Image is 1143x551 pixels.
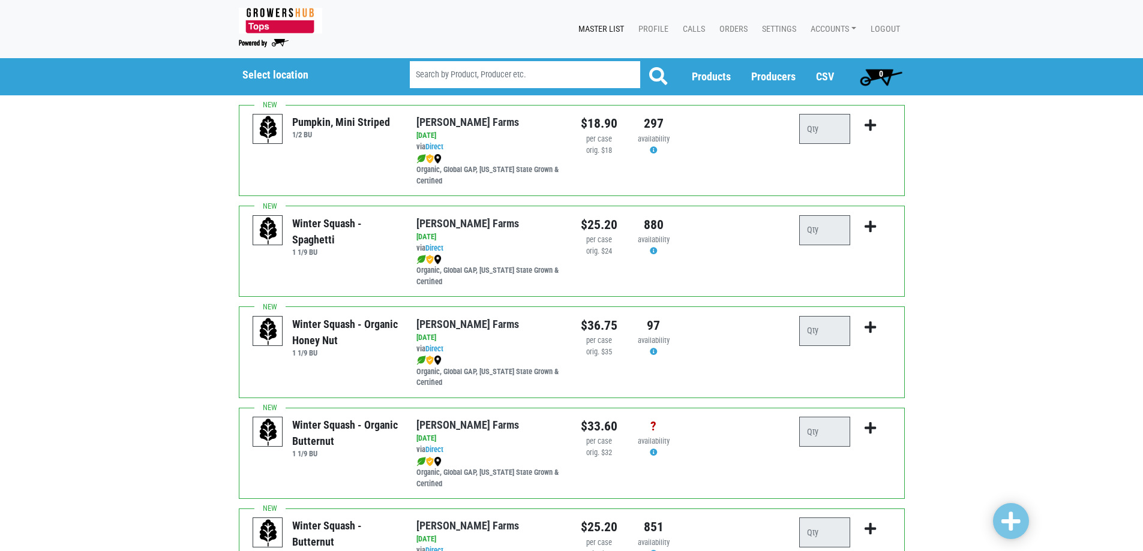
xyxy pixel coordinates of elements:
[581,145,617,156] div: orig. $18
[425,445,443,454] a: Direct
[581,436,617,447] div: per case
[292,316,398,348] div: Winter Squash - Organic Honey Nut
[801,18,861,41] a: Accounts
[253,317,283,347] img: placeholder-variety-43d6402dacf2d531de610a020419775a.svg
[416,243,562,254] div: via
[581,335,617,347] div: per case
[581,347,617,358] div: orig. $35
[292,348,398,357] h6: 1 1/9 BU
[710,18,752,41] a: Orders
[816,70,834,83] a: CSV
[416,519,519,532] a: [PERSON_NAME] Farms
[416,534,562,545] div: [DATE]
[638,336,670,345] span: availability
[239,8,322,34] img: 279edf242af8f9d49a69d9d2afa010fb.png
[426,457,434,466] img: safety-e55c860ca8c00a9c171001a62a92dabd.png
[416,332,562,344] div: [DATE]
[434,457,442,466] img: map_marker-0e94453035b3232a4d21701695807de9.png
[416,231,562,243] div: [DATE]
[629,18,673,41] a: Profile
[638,538,670,547] span: availability
[635,517,672,537] div: 851
[239,39,289,47] img: Powered by Big Wheelbarrow
[434,356,442,365] img: map_marker-0e94453035b3232a4d21701695807de9.png
[416,254,562,288] div: Organic, Global GAP, [US_STATE] State Grown & Certified
[799,417,850,447] input: Qty
[635,215,672,234] div: 880
[751,70,796,83] a: Producers
[581,134,617,145] div: per case
[292,248,398,257] h6: 1 1/9 BU
[416,356,426,365] img: leaf-e5c59151409436ccce96b2ca1b28e03c.png
[425,344,443,353] a: Direct
[879,69,883,79] span: 0
[416,355,562,389] div: Organic, Global GAP, [US_STATE] State Grown & Certified
[434,255,442,264] img: map_marker-0e94453035b3232a4d21701695807de9.png
[416,130,562,141] div: [DATE]
[434,154,442,164] img: map_marker-0e94453035b3232a4d21701695807de9.png
[416,456,562,490] div: Organic, Global GAP, [US_STATE] State Grown & Certified
[416,255,426,264] img: leaf-e5c59151409436ccce96b2ca1b28e03c.png
[426,356,434,365] img: safety-e55c860ca8c00a9c171001a62a92dabd.png
[416,318,519,330] a: [PERSON_NAME] Farms
[416,344,562,355] div: via
[292,114,390,130] div: Pumpkin, Mini Striped
[425,142,443,151] a: Direct
[752,18,801,41] a: Settings
[569,18,629,41] a: Master List
[416,217,519,230] a: [PERSON_NAME] Farms
[635,316,672,335] div: 97
[253,115,283,144] img: placeholder-variety-43d6402dacf2d531de610a020419775a.svg
[673,18,710,41] a: Calls
[253,417,283,447] img: placeholder-variety-43d6402dacf2d531de610a020419775a.svg
[799,517,850,547] input: Qty
[253,518,283,548] img: placeholder-variety-43d6402dacf2d531de610a020419775a.svg
[292,130,390,139] h6: 1/2 BU
[410,61,640,88] input: Search by Product, Producer etc.
[799,316,850,346] input: Qty
[581,447,617,459] div: orig. $32
[253,216,283,246] img: placeholder-variety-43d6402dacf2d531de610a020419775a.svg
[581,316,617,335] div: $36.75
[242,68,379,82] h5: Select location
[638,235,670,244] span: availability
[861,18,905,41] a: Logout
[292,517,398,550] div: Winter Squash - Butternut
[581,114,617,133] div: $18.90
[581,215,617,234] div: $25.20
[416,153,562,187] div: Organic, Global GAP, [US_STATE] State Grown & Certified
[581,417,617,436] div: $33.60
[292,215,398,248] div: Winter Squash - Spaghetti
[799,114,850,144] input: Qty
[854,65,908,89] a: 0
[426,255,434,264] img: safety-e55c860ca8c00a9c171001a62a92dabd.png
[416,154,426,164] img: leaf-e5c59151409436ccce96b2ca1b28e03c.png
[292,449,398,458] h6: 1 1/9 BU
[581,246,617,257] div: orig. $24
[426,154,434,164] img: safety-e55c860ca8c00a9c171001a62a92dabd.png
[581,537,617,549] div: per case
[425,243,443,252] a: Direct
[638,134,670,143] span: availability
[416,457,426,466] img: leaf-e5c59151409436ccce96b2ca1b28e03c.png
[692,70,731,83] a: Products
[416,433,562,444] div: [DATE]
[416,418,519,431] a: [PERSON_NAME] Farms
[416,116,519,128] a: [PERSON_NAME] Farms
[581,517,617,537] div: $25.20
[635,114,672,133] div: 297
[292,417,398,449] div: Winter Squash - Organic Butternut
[799,215,850,245] input: Qty
[635,417,672,436] div: ?
[416,444,562,456] div: via
[581,234,617,246] div: per case
[416,141,562,153] div: via
[638,436,670,445] span: availability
